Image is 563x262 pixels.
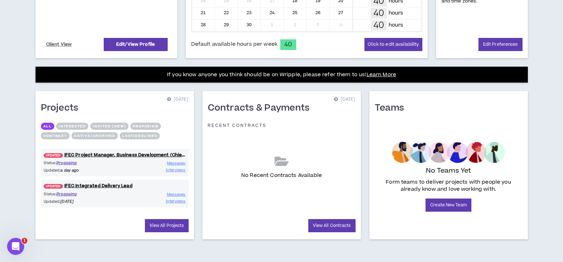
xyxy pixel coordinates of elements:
[167,71,396,79] p: If you know anyone you think should be on Wripple, please refer them to us!
[478,38,523,51] a: Edit Preferences
[120,132,160,139] button: Lost/Declined
[44,184,63,189] span: UPDATED!
[378,179,520,193] p: Form teams to deliver projects with people you already know and love working with.
[375,102,410,114] h1: Teams
[44,153,63,158] span: UPDATED!
[44,167,115,173] p: Updated:
[56,191,77,197] span: Proposing
[241,172,322,179] p: No Recent Contracts Available
[145,219,189,232] a: View All Projects
[60,199,74,204] i: [DATE]
[167,161,186,166] span: Messages
[56,160,77,166] span: Proposing
[41,132,70,139] button: Contract
[167,192,186,197] span: Messages
[41,102,84,114] h1: Projects
[166,198,186,205] a: Interviews
[167,96,188,103] p: [DATE]
[426,166,471,176] p: No Teams Yet
[308,219,356,232] a: View All Contracts
[60,168,79,173] i: a day ago
[44,191,115,197] p: Status:
[44,160,115,166] p: Status:
[334,96,355,103] p: [DATE]
[44,199,115,205] p: Updated:
[167,160,186,167] a: Messages
[41,123,54,130] button: All
[166,167,186,173] a: Interviews
[208,102,315,114] h1: Contracts & Payments
[41,152,189,158] a: UPDATED!IFEC Project Manager, Business Development (Chief of Staff)
[426,199,471,212] a: Create New Team
[166,199,186,204] span: Interviews
[367,71,396,78] a: Learn More
[45,38,73,51] a: Client View
[389,9,404,17] p: hours
[166,167,186,173] span: Interviews
[7,238,24,255] iframe: Intercom live chat
[364,38,422,51] button: Click to edit availability
[56,123,88,130] button: Interested
[104,38,168,51] a: Edit/View Profile
[71,132,118,139] button: Active/Archived
[392,142,505,163] img: empty
[130,123,161,130] button: Proposing
[22,238,27,244] span: 1
[90,123,129,130] button: Invited (new)
[208,123,267,128] p: Recent Contracts
[167,191,186,198] a: Messages
[41,183,189,189] a: UPDATED!IFEC Integrated Delivery Lead
[389,21,404,29] p: hours
[191,40,277,48] span: Default available hours per week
